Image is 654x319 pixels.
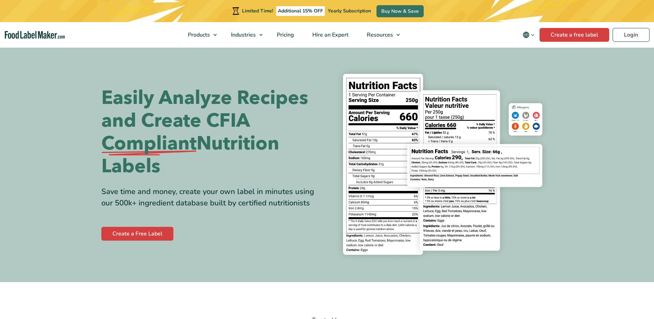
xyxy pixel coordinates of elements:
[376,5,424,17] a: Buy Now & Save
[613,28,650,42] a: Login
[518,28,540,42] button: Change language
[365,31,394,39] span: Resources
[179,22,220,48] a: Products
[303,22,356,48] a: Hire an Expert
[358,22,403,48] a: Resources
[186,31,211,39] span: Products
[5,31,65,39] a: Food Label Maker homepage
[101,87,322,178] h1: Easily Analyze Recipes and Create CFIA Nutrition Labels
[101,227,173,241] a: Create a Free Label
[310,31,349,39] span: Hire an Expert
[101,132,197,155] span: Compliant
[242,8,273,14] span: Limited Time!
[275,31,295,39] span: Pricing
[101,186,322,209] div: Save time and money, create your own label in minutes using our 500k+ ingredient database built b...
[229,31,256,39] span: Industries
[328,8,371,14] span: Yearly Subscription
[268,22,302,48] a: Pricing
[540,28,609,42] a: Create a free label
[276,6,325,16] span: Additional 15% OFF
[222,22,266,48] a: Industries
